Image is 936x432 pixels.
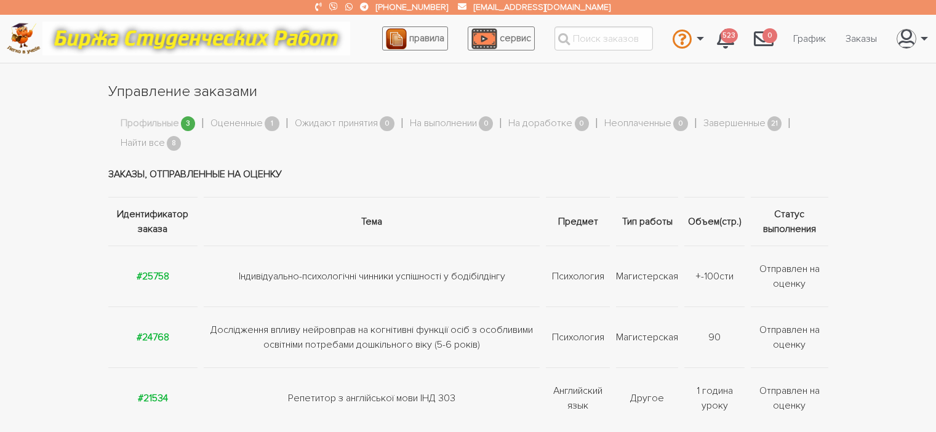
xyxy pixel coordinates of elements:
td: Отправлен на оценку [748,306,828,367]
a: На выполнении [410,116,477,132]
th: Идентификатор заказа [108,197,201,246]
th: Статус выполнения [748,197,828,246]
td: Английский язык [543,367,613,428]
img: play_icon-49f7f135c9dc9a03216cfdbccbe1e3994649169d890fb554cedf0eac35a01ba8.png [471,28,497,49]
a: #21534 [138,392,168,404]
span: 21 [767,116,782,132]
td: Другое [613,367,681,428]
th: Объем(стр.) [681,197,748,246]
a: График [783,27,836,50]
span: 523 [721,28,738,44]
a: Оцененные [210,116,263,132]
td: 1 година уроку [681,367,748,428]
span: 8 [167,136,182,151]
td: Психология [543,246,613,306]
td: Отправлен на оценку [748,246,828,306]
a: 0 [744,22,783,55]
a: Неоплаченные [604,116,671,132]
td: Психология [543,306,613,367]
a: Ожидают принятия [295,116,378,132]
a: Завершенные [703,116,766,132]
span: правила [409,32,444,44]
td: Індивідуально-психологічні чинники успішності у бодібілдінгу [201,246,543,306]
td: Магистерская [613,246,681,306]
span: 1 [265,116,279,132]
a: правила [382,26,448,50]
td: 90 [681,306,748,367]
a: #25758 [137,270,169,282]
td: Дослідження впливу нейровправ на когнітивні функції осіб з особливими освітніми потребами дошкіль... [201,306,543,367]
a: Найти все [121,135,165,151]
a: сервис [468,26,535,50]
span: 0 [380,116,394,132]
td: +-100сти [681,246,748,306]
span: сервис [500,32,531,44]
td: Магистерская [613,306,681,367]
a: На доработке [508,116,572,132]
span: 0 [673,116,688,132]
img: agreement_icon-feca34a61ba7f3d1581b08bc946b2ec1ccb426f67415f344566775c155b7f62c.png [386,28,407,49]
span: 0 [479,116,494,132]
a: [PHONE_NUMBER] [376,2,448,12]
span: 0 [575,116,590,132]
td: Отправлен на оценку [748,367,828,428]
input: Поиск заказов [554,26,653,50]
img: logo-c4363faeb99b52c628a42810ed6dfb4293a56d4e4775eb116515dfe7f33672af.png [7,23,41,54]
td: Заказы, отправленные на оценку [108,151,828,198]
a: #24768 [137,331,169,343]
img: motto-12e01f5a76059d5f6a28199ef077b1f78e012cfde436ab5cf1d4517935686d32.gif [42,22,350,55]
a: Заказы [836,27,887,50]
span: 3 [181,116,196,132]
h1: Управление заказами [108,81,828,102]
th: Предмет [543,197,613,246]
a: [EMAIL_ADDRESS][DOMAIN_NAME] [474,2,610,12]
a: 523 [707,22,744,55]
span: 0 [762,28,777,44]
th: Тема [201,197,543,246]
th: Тип работы [613,197,681,246]
a: Профильные [121,116,179,132]
td: Репетитор з англійської мови ІНД 303 [201,367,543,428]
